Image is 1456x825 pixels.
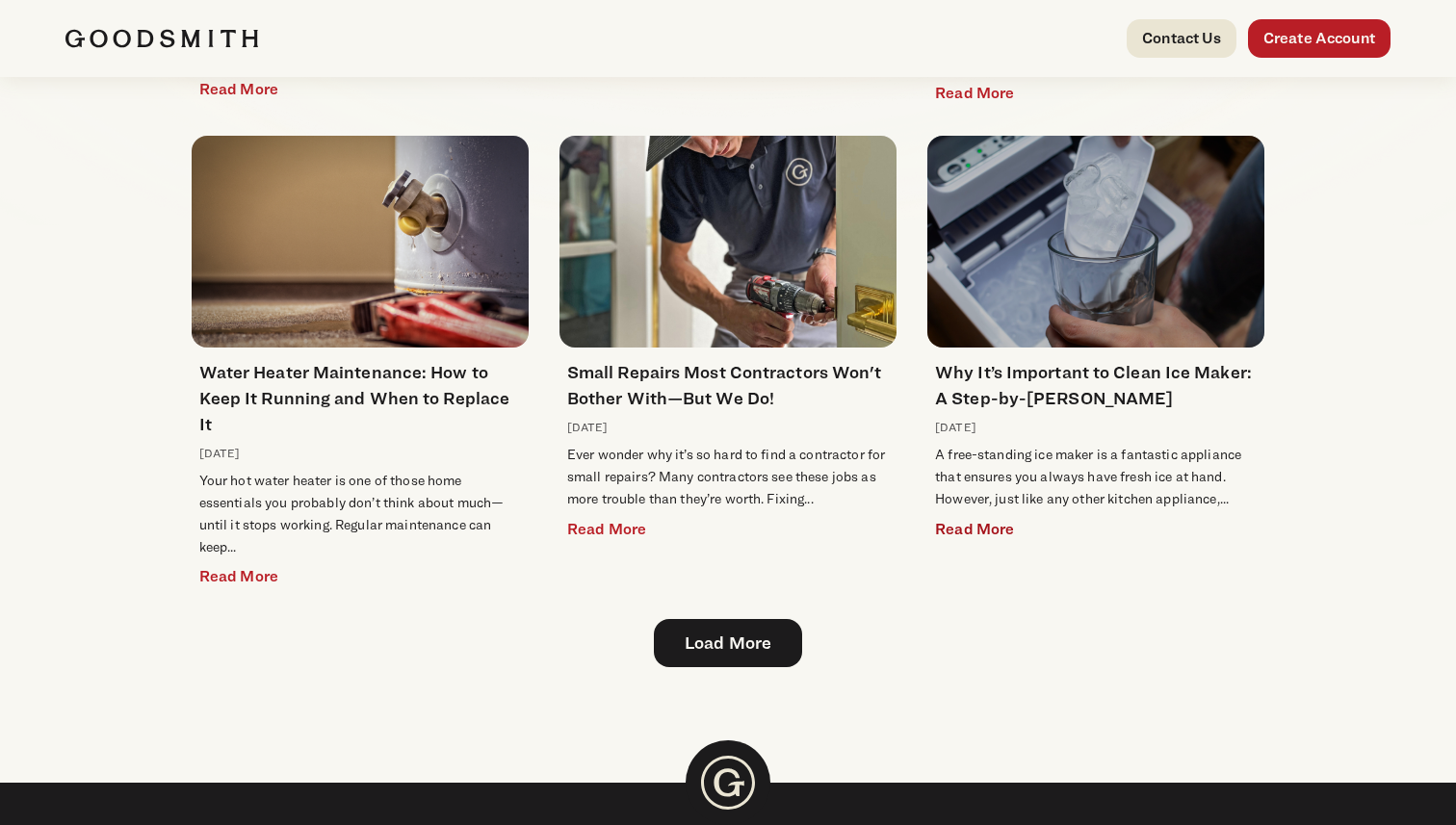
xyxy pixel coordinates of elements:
[935,444,1257,509] p: A free-standing ice maker is a fantastic appliance that ensures you always have fresh ice at hand...
[935,76,1014,110] span: Read More
[567,359,889,411] h4: Small Repairs Most Contractors Won't Bother With—But We Do!
[1248,19,1391,58] a: Create Account
[935,512,1014,546] span: Read More
[654,619,803,667] a: Load More
[927,136,1264,540] a: Why It’s Important to Clean Ice Maker: A Step-by-Step Guide Why It’s Important to Clean Ice Maker...
[192,136,529,588] a: Water Heater Maintenance: How to Keep It Running and When to Replace It Water Heater Maintenance:...
[192,136,529,348] img: Water Heater Maintenance: How to Keep It Running and When to Replace It
[935,419,1257,436] p: [DATE]
[199,72,278,106] span: Read More
[567,444,889,509] p: Ever wonder why it’s so hard to find a contractor for small repairs? Many contractors see these j...
[935,359,1257,411] h4: Why It’s Important to Clean Ice Maker: A Step-by-[PERSON_NAME]
[559,136,897,540] a: Small Repairs Most Contractors Won't Bother With—But We Do! Small Repairs Most Contractors Won't ...
[199,359,521,437] h4: Water Heater Maintenance: How to Keep It Running and When to Replace It
[567,512,646,546] span: Read More
[199,445,521,462] p: [DATE]
[686,740,770,825] img: Goodsmith Logo
[65,29,258,48] img: Goodsmith
[199,470,521,557] p: Your hot water heater is one of those home essentials you probably don’t think about much—until i...
[567,419,889,436] p: [DATE]
[559,136,897,348] img: Small Repairs Most Contractors Won't Bother With—But We Do!
[1127,19,1236,58] a: Contact Us
[199,559,278,593] span: Read More
[927,136,1264,348] img: Why It’s Important to Clean Ice Maker: A Step-by-Step Guide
